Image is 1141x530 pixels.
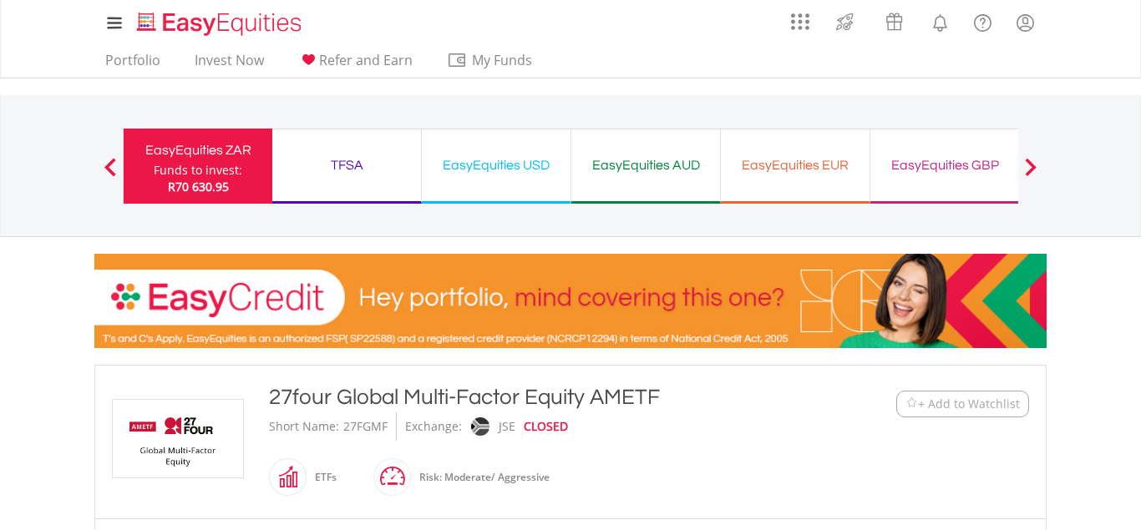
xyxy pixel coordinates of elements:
[188,52,271,78] a: Invest Now
[134,10,308,38] img: EasyEquities_Logo.png
[154,162,242,179] div: Funds to invest:
[168,179,229,194] span: R70 630.95
[282,154,411,177] div: TFSA
[94,254,1047,348] img: EasyCredit Promotion Banner
[99,52,167,78] a: Portfolio
[919,4,961,38] a: Notifications
[581,154,710,177] div: EasyEquities AUD
[1014,166,1047,183] button: Next
[880,154,1009,177] div: EasyEquities GBP
[870,4,919,35] a: Vouchers
[94,166,127,183] button: Previous
[432,154,560,177] div: EasyEquities USD
[292,52,419,78] a: Refer and Earn
[130,4,308,38] a: Home page
[447,49,556,71] span: My Funds
[319,51,413,69] span: Refer and Earn
[1004,4,1047,41] a: My Profile
[499,412,515,441] div: JSE
[918,396,1020,412] span: + Add to Watchlist
[269,412,339,441] div: Short Name:
[134,139,262,162] div: EasyEquities ZAR
[411,457,550,497] div: Risk: Moderate/ Aggressive
[791,13,809,31] img: grid-menu-icon.svg
[524,412,568,441] div: CLOSED
[780,4,820,31] a: AppsGrid
[269,382,794,412] div: 27four Global Multi-Factor Equity AMETF
[471,417,489,436] img: jse.png
[405,412,462,441] div: Exchange:
[307,457,337,497] div: ETFs
[905,397,918,410] img: Watchlist
[961,4,1004,38] a: FAQ's and Support
[831,8,859,35] img: thrive-v2.svg
[731,154,860,177] div: EasyEquities EUR
[343,412,388,441] div: 27FGMF
[896,391,1029,417] button: Watchlist + Add to Watchlist
[115,400,241,477] img: EQU.ZA.27FGMF.png
[880,8,908,35] img: vouchers-v2.svg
